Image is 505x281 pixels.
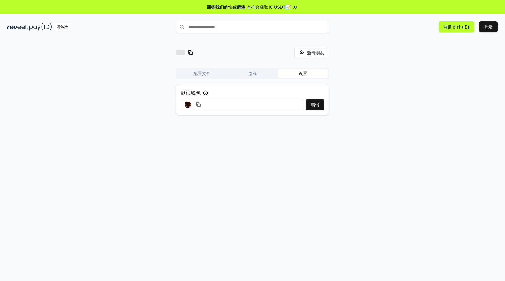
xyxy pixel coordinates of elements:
[479,21,498,32] button: 登录
[307,50,324,55] font: 邀请朋友
[29,23,52,31] img: pay_id
[443,24,469,30] font: 注册支付 (ID)
[306,99,324,110] button: 编辑
[57,24,68,29] font: 阿尔法
[311,102,319,107] font: 编辑
[299,71,307,76] font: 设置
[248,71,257,76] font: 路线
[193,71,211,76] font: 配置文件
[294,47,329,58] button: 邀请朋友
[7,23,28,31] img: reveel_dark
[207,4,245,10] font: 回答我们的快速调查
[484,24,493,30] font: 登录
[439,21,474,32] button: 注册支付 (ID)
[247,4,291,10] font: 有机会赚取10 USDT📝
[181,90,201,96] font: 默认钱包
